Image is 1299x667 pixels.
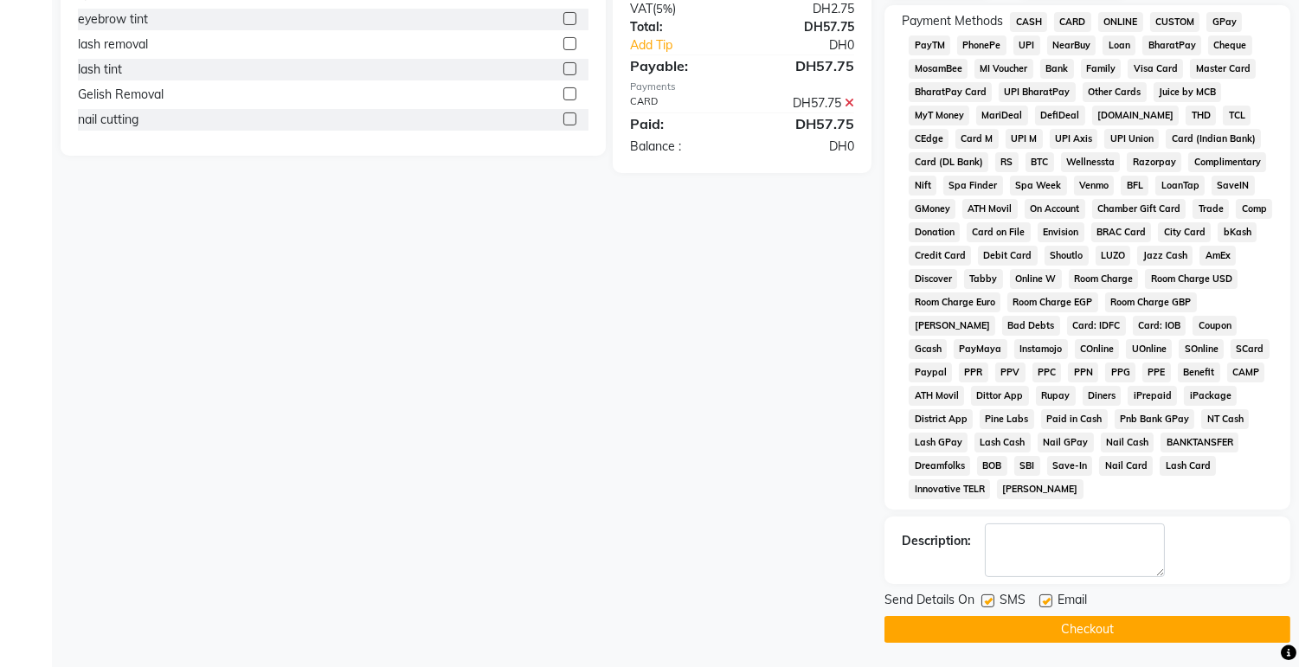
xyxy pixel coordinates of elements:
[1074,176,1115,196] span: Venmo
[1208,35,1252,55] span: Cheque
[909,199,955,219] span: GMoney
[1127,152,1181,172] span: Razorpay
[995,152,1019,172] span: RS
[743,55,868,76] div: DH57.75
[1010,176,1067,196] span: Spa Week
[1133,316,1186,336] span: Card: IOB
[1083,82,1147,102] span: Other Cards
[1161,433,1238,452] span: BANKTANSFER
[909,339,947,359] span: Gcash
[1091,222,1152,242] span: BRAC Card
[617,18,743,36] div: Total:
[78,10,148,29] div: eyebrow tint
[909,292,1000,312] span: Room Charge Euro
[1155,176,1205,196] span: LoanTap
[1142,362,1171,382] span: PPE
[1103,35,1135,55] span: Loan
[997,479,1084,499] span: [PERSON_NAME]
[1178,362,1220,382] span: Benefit
[909,479,990,499] span: Innovative TELR
[1104,129,1159,149] span: UPI Union
[1105,292,1197,312] span: Room Charge GBP
[1054,12,1091,32] span: CARD
[1154,82,1222,102] span: Juice by MCB
[617,113,743,134] div: Paid:
[976,106,1028,125] span: MariDeal
[78,86,164,104] div: Gelish Removal
[1032,362,1062,382] span: PPC
[1098,12,1143,32] span: ONLINE
[630,80,854,94] div: Payments
[1025,199,1085,219] span: On Account
[909,82,992,102] span: BharatPay Card
[974,433,1031,452] span: Lash Cash
[1150,12,1200,32] span: CUSTOM
[957,35,1006,55] span: PhonePe
[955,129,999,149] span: Card M
[78,35,148,54] div: lash removal
[1007,292,1098,312] span: Room Charge EGP
[1142,35,1201,55] span: BharatPay
[1184,386,1237,406] span: iPackage
[995,362,1026,382] span: PPV
[1092,199,1186,219] span: Chamber Gift Card
[978,246,1038,266] span: Debit Card
[617,36,763,55] a: Add Tip
[1002,316,1060,336] span: Bad Debts
[909,129,949,149] span: CEdge
[1145,269,1238,289] span: Room Charge USD
[1188,152,1266,172] span: Complimentary
[1050,129,1098,149] span: UPI Axis
[1038,433,1094,452] span: Nail GPay
[1121,176,1148,196] span: BFL
[1075,339,1120,359] span: COnline
[1083,386,1122,406] span: Diners
[909,316,995,336] span: [PERSON_NAME]
[909,433,968,452] span: Lash GPay
[1047,456,1093,476] span: Save-In
[909,106,969,125] span: MyT Money
[1035,106,1085,125] span: DefiDeal
[743,138,868,156] div: DH0
[1038,222,1084,242] span: Envision
[1128,59,1183,79] span: Visa Card
[909,176,936,196] span: Nift
[884,616,1290,643] button: Checkout
[1199,246,1236,266] span: AmEx
[630,1,653,16] span: VAT
[1010,12,1047,32] span: CASH
[909,409,973,429] span: District App
[1160,456,1216,476] span: Lash Card
[884,591,974,612] span: Send Details On
[1047,35,1096,55] span: NearBuy
[999,82,1076,102] span: UPI BharatPay
[743,18,868,36] div: DH57.75
[1193,199,1229,219] span: Trade
[1069,269,1139,289] span: Room Charge
[1231,339,1270,359] span: SCard
[909,362,952,382] span: Paypal
[909,246,971,266] span: Credit Card
[1236,199,1272,219] span: Comp
[1014,339,1068,359] span: Instamojo
[1026,152,1054,172] span: BTC
[617,55,743,76] div: Payable:
[1115,409,1195,429] span: Pnb Bank GPay
[974,59,1033,79] span: MI Voucher
[909,456,970,476] span: Dreamfolks
[78,111,138,129] div: nail cutting
[1137,246,1193,266] span: Jazz Cash
[1092,106,1180,125] span: [DOMAIN_NAME]
[1006,129,1043,149] span: UPI M
[967,222,1031,242] span: Card on File
[1128,386,1177,406] span: iPrepaid
[1126,339,1172,359] span: UOnline
[1040,59,1074,79] span: Bank
[909,222,960,242] span: Donation
[1068,362,1098,382] span: PPN
[1101,433,1154,452] span: Nail Cash
[1000,591,1026,612] span: SMS
[962,199,1018,219] span: ATH Movil
[980,409,1034,429] span: Pine Labs
[1190,59,1256,79] span: Master Card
